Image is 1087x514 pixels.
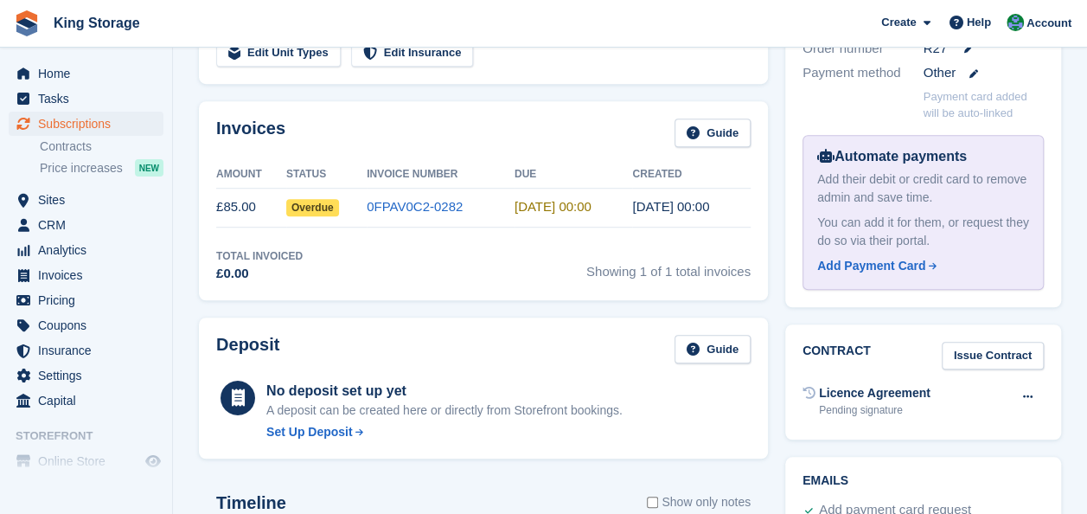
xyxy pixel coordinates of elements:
[802,342,871,370] h2: Contract
[266,402,623,420] p: A deposit can be created here or directly from Storefront bookings.
[802,474,1044,488] h2: Emails
[9,313,163,337] a: menu
[9,288,163,312] a: menu
[9,87,163,111] a: menu
[266,423,353,441] div: Set Up Deposit
[9,363,163,388] a: menu
[9,263,163,287] a: menu
[632,199,709,214] time: 2025-10-03 23:00:22 UTC
[216,188,286,227] td: £85.00
[802,39,924,59] div: Order number
[38,263,142,287] span: Invoices
[38,313,142,337] span: Coupons
[817,214,1029,250] div: You can add it for them, or request they do so via their portal.
[216,248,303,264] div: Total Invoiced
[40,158,163,177] a: Price increases NEW
[675,119,751,147] a: Guide
[16,427,172,445] span: Storefront
[216,119,285,147] h2: Invoices
[9,338,163,363] a: menu
[817,257,925,275] div: Add Payment Card
[802,63,924,83] div: Payment method
[632,161,751,189] th: Created
[135,159,163,177] div: NEW
[367,161,515,189] th: Invoice Number
[143,451,163,472] a: Preview store
[216,161,286,189] th: Amount
[38,238,142,262] span: Analytics
[367,199,463,214] a: 0FPAV0C2-0282
[515,199,591,214] time: 2025-10-04 23:00:00 UTC
[9,61,163,86] a: menu
[40,138,163,155] a: Contracts
[38,288,142,312] span: Pricing
[38,338,142,363] span: Insurance
[38,61,142,86] span: Home
[9,188,163,212] a: menu
[817,257,1022,275] a: Add Payment Card
[40,160,123,177] span: Price increases
[266,381,623,402] div: No deposit set up yet
[647,493,751,511] label: Show only notes
[47,9,147,37] a: King Storage
[967,14,991,31] span: Help
[1007,14,1024,31] img: John King
[942,342,1044,370] a: Issue Contract
[351,39,474,67] a: Edit Insurance
[1026,15,1071,32] span: Account
[9,449,163,473] a: menu
[924,88,1045,122] p: Payment card added will be auto-linked
[14,10,40,36] img: stora-icon-8386f47178a22dfd0bd8f6a31ec36ba5ce8667c1dd55bd0f319d3a0aa187defe.svg
[924,39,948,59] span: R27
[817,146,1029,167] div: Automate payments
[675,335,751,363] a: Guide
[9,112,163,136] a: menu
[38,449,142,473] span: Online Store
[216,493,286,513] h2: Timeline
[9,238,163,262] a: menu
[9,213,163,237] a: menu
[38,389,142,413] span: Capital
[38,213,142,237] span: CRM
[586,248,751,284] span: Showing 1 of 1 total invoices
[216,39,341,67] a: Edit Unit Types
[286,199,339,216] span: Overdue
[881,14,916,31] span: Create
[216,264,303,284] div: £0.00
[924,63,1045,83] div: Other
[216,335,279,363] h2: Deposit
[38,188,142,212] span: Sites
[819,384,930,402] div: Licence Agreement
[819,402,930,418] div: Pending signature
[647,493,658,511] input: Show only notes
[286,161,367,189] th: Status
[266,423,623,441] a: Set Up Deposit
[515,161,633,189] th: Due
[38,112,142,136] span: Subscriptions
[38,363,142,388] span: Settings
[9,389,163,413] a: menu
[817,170,1029,207] div: Add their debit or credit card to remove admin and save time.
[38,87,142,111] span: Tasks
